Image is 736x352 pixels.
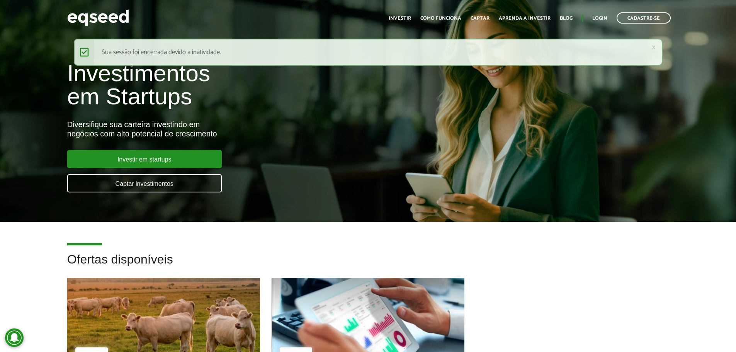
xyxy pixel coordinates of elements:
a: Como funciona [420,16,461,21]
a: Blog [560,16,573,21]
a: × [651,43,656,51]
div: Diversifique sua carteira investindo em negócios com alto potencial de crescimento [67,120,424,138]
h1: Investimentos em Startups [67,62,424,108]
img: EqSeed [67,8,129,28]
a: Investir em startups [67,150,222,168]
h2: Ofertas disponíveis [67,253,669,278]
div: Sua sessão foi encerrada devido a inatividade. [74,39,663,66]
a: Investir [389,16,411,21]
a: Captar investimentos [67,174,222,192]
a: Captar [471,16,490,21]
a: Login [592,16,607,21]
a: Aprenda a investir [499,16,551,21]
a: Cadastre-se [617,12,671,24]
